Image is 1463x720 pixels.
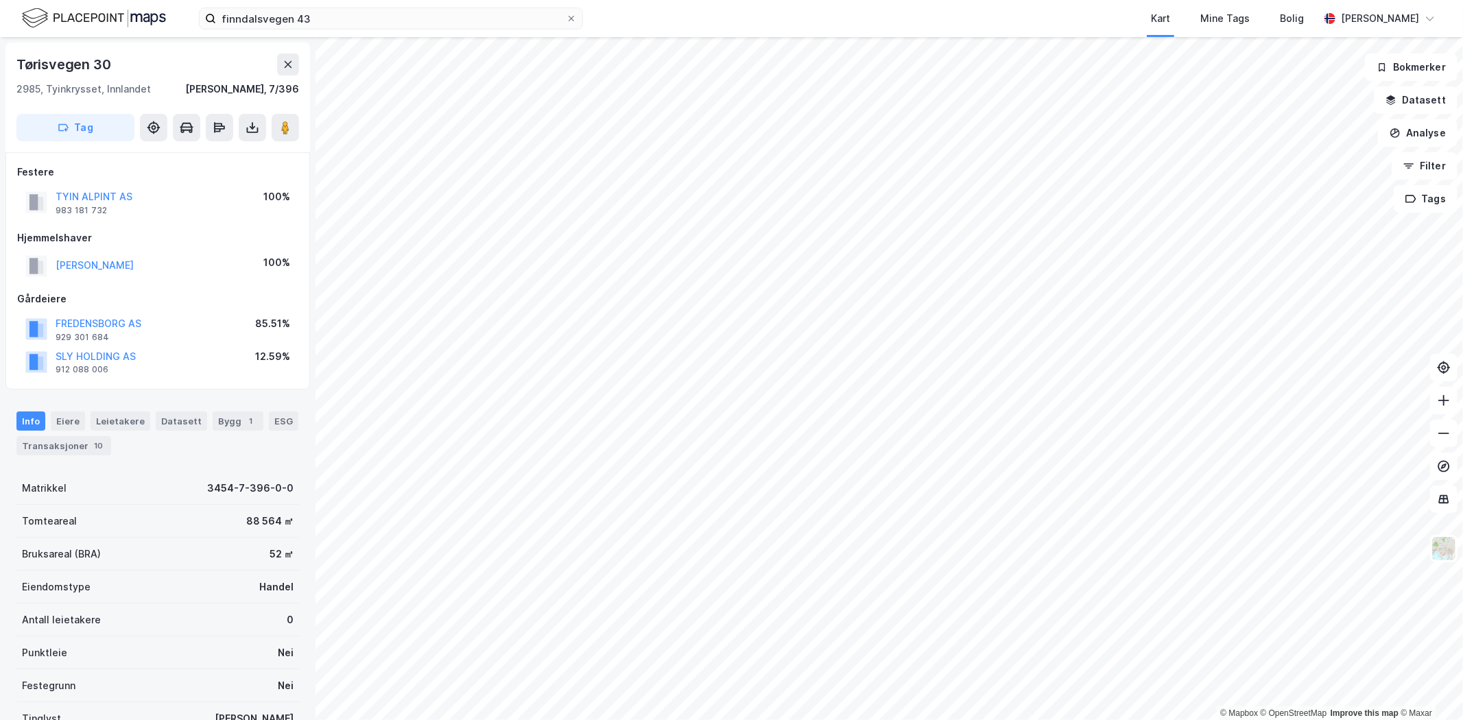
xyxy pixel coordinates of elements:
[1394,654,1463,720] div: Kontrollprogram for chat
[270,546,294,562] div: 52 ㎡
[287,612,294,628] div: 0
[185,81,299,97] div: [PERSON_NAME], 7/396
[216,8,566,29] input: Søk på adresse, matrikkel, gårdeiere, leietakere eller personer
[22,677,75,694] div: Festegrunn
[1392,152,1458,180] button: Filter
[91,439,106,453] div: 10
[1431,536,1457,562] img: Z
[17,291,298,307] div: Gårdeiere
[16,53,113,75] div: Tørisvegen 30
[1280,10,1304,27] div: Bolig
[263,254,290,271] div: 100%
[22,579,91,595] div: Eiendomstype
[278,645,294,661] div: Nei
[16,114,134,141] button: Tag
[207,480,294,496] div: 3454-7-396-0-0
[278,677,294,694] div: Nei
[1394,185,1458,213] button: Tags
[1200,10,1250,27] div: Mine Tags
[263,189,290,205] div: 100%
[255,348,290,365] div: 12.59%
[16,81,151,97] div: 2985, Tyinkrysset, Innlandet
[22,480,67,496] div: Matrikkel
[51,411,85,431] div: Eiere
[91,411,150,431] div: Leietakere
[22,546,101,562] div: Bruksareal (BRA)
[22,612,101,628] div: Antall leietakere
[1374,86,1458,114] button: Datasett
[259,579,294,595] div: Handel
[16,411,45,431] div: Info
[269,411,298,431] div: ESG
[1378,119,1458,147] button: Analyse
[22,645,67,661] div: Punktleie
[56,205,107,216] div: 983 181 732
[1365,53,1458,81] button: Bokmerker
[1261,708,1327,718] a: OpenStreetMap
[22,513,77,529] div: Tomteareal
[1220,708,1258,718] a: Mapbox
[255,315,290,332] div: 85.51%
[16,436,111,455] div: Transaksjoner
[56,364,108,375] div: 912 088 006
[1394,654,1463,720] iframe: Chat Widget
[246,513,294,529] div: 88 564 ㎡
[1341,10,1419,27] div: [PERSON_NAME]
[1151,10,1170,27] div: Kart
[244,414,258,428] div: 1
[213,411,263,431] div: Bygg
[156,411,207,431] div: Datasett
[56,332,109,343] div: 929 301 684
[1331,708,1399,718] a: Improve this map
[22,6,166,30] img: logo.f888ab2527a4732fd821a326f86c7f29.svg
[17,164,298,180] div: Festere
[17,230,298,246] div: Hjemmelshaver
